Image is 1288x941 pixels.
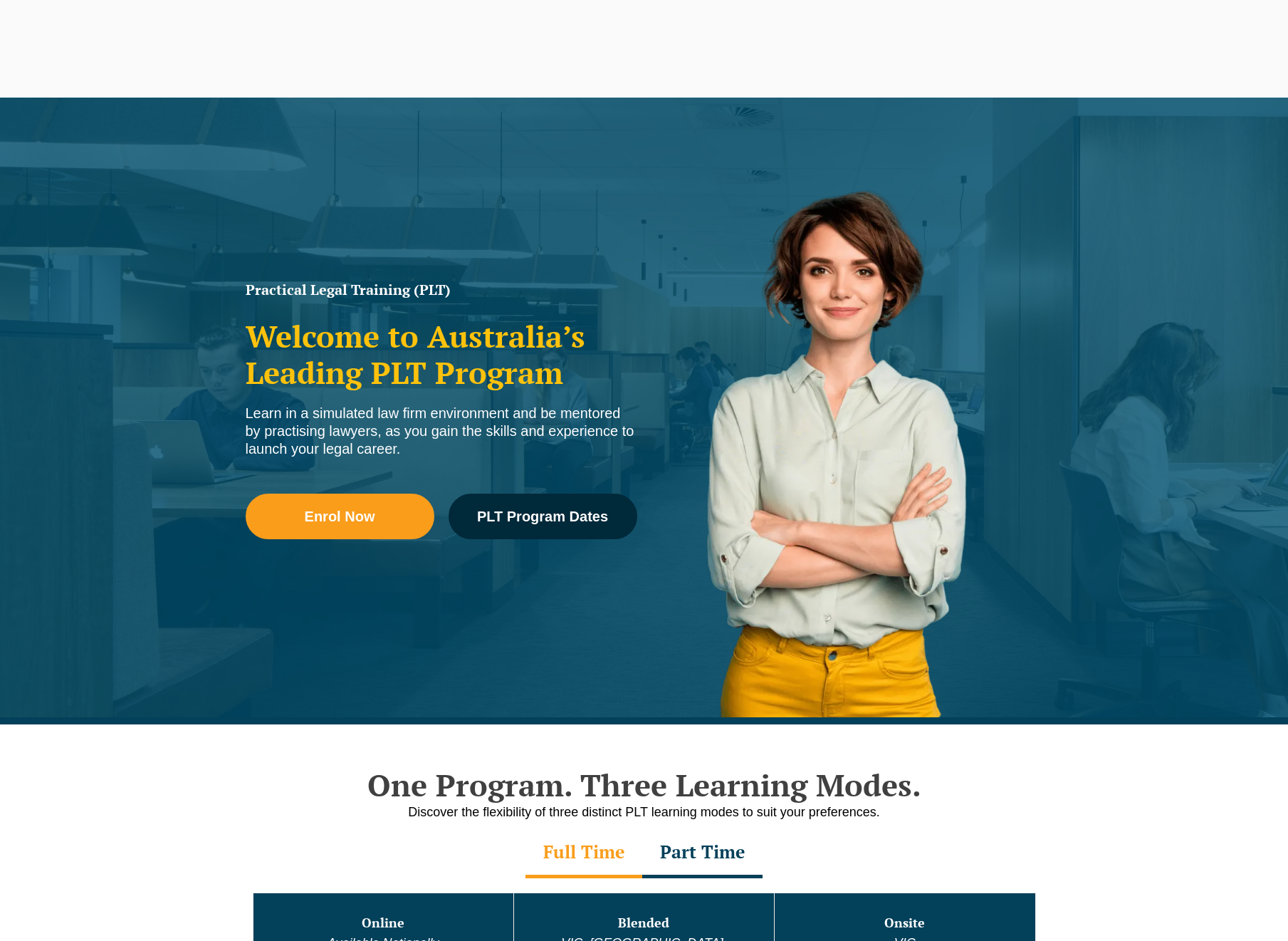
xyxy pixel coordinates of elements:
[642,828,763,878] div: Part Time
[477,509,608,524] span: PLT Program Dates
[776,916,1033,930] h3: Onsite
[246,405,637,458] div: Learn in a simulated law firm environment and be mentored by practising lawyers, as you gain the ...
[239,767,1050,803] h2: One Program. Three Learning Modes.
[515,916,773,930] h3: Blended
[239,804,1050,821] p: Discover the flexibility of three distinct PLT learning modes to suit your preferences.
[305,509,375,524] span: Enrol Now
[255,916,512,930] h3: Online
[246,318,637,390] h2: Welcome to Australia’s Leading PLT Program
[525,828,642,878] div: Full Time
[246,494,434,539] a: Enrol Now
[449,494,637,539] a: PLT Program Dates
[246,283,637,297] h1: Practical Legal Training (PLT)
